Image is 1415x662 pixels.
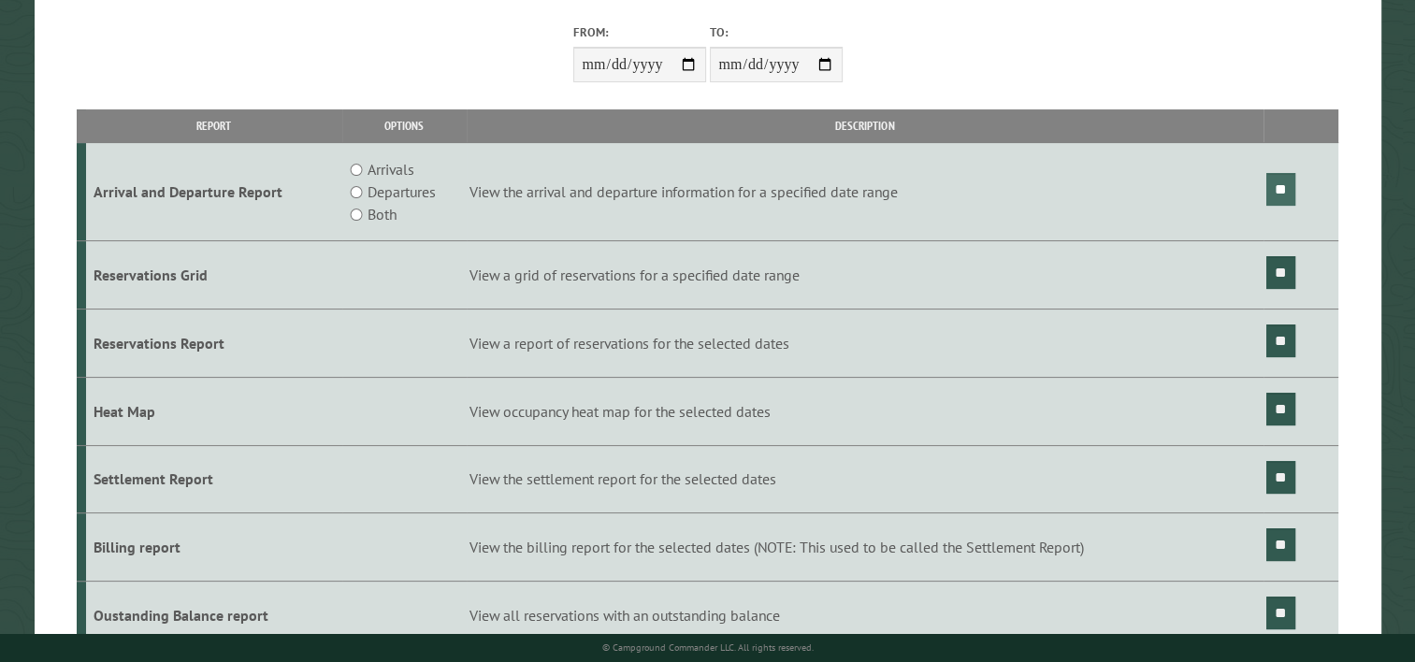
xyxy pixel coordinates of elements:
td: View the settlement report for the selected dates [467,445,1263,513]
td: Reservations Report [86,309,342,377]
td: Heat Map [86,377,342,445]
small: © Campground Commander LLC. All rights reserved. [602,641,814,654]
td: Oustanding Balance report [86,582,342,650]
th: Report [86,109,342,142]
td: View all reservations with an outstanding balance [467,582,1263,650]
label: From: [573,23,706,41]
th: Description [467,109,1263,142]
th: Options [342,109,467,142]
td: View the billing report for the selected dates (NOTE: This used to be called the Settlement Report) [467,513,1263,582]
td: View a grid of reservations for a specified date range [467,241,1263,309]
td: Billing report [86,513,342,582]
label: Departures [368,180,436,203]
td: View the arrival and departure information for a specified date range [467,143,1263,241]
label: To: [710,23,843,41]
td: View a report of reservations for the selected dates [467,309,1263,377]
td: Settlement Report [86,445,342,513]
label: Arrivals [368,158,414,180]
td: Arrival and Departure Report [86,143,342,241]
td: View occupancy heat map for the selected dates [467,377,1263,445]
label: Both [368,203,397,225]
td: Reservations Grid [86,241,342,309]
